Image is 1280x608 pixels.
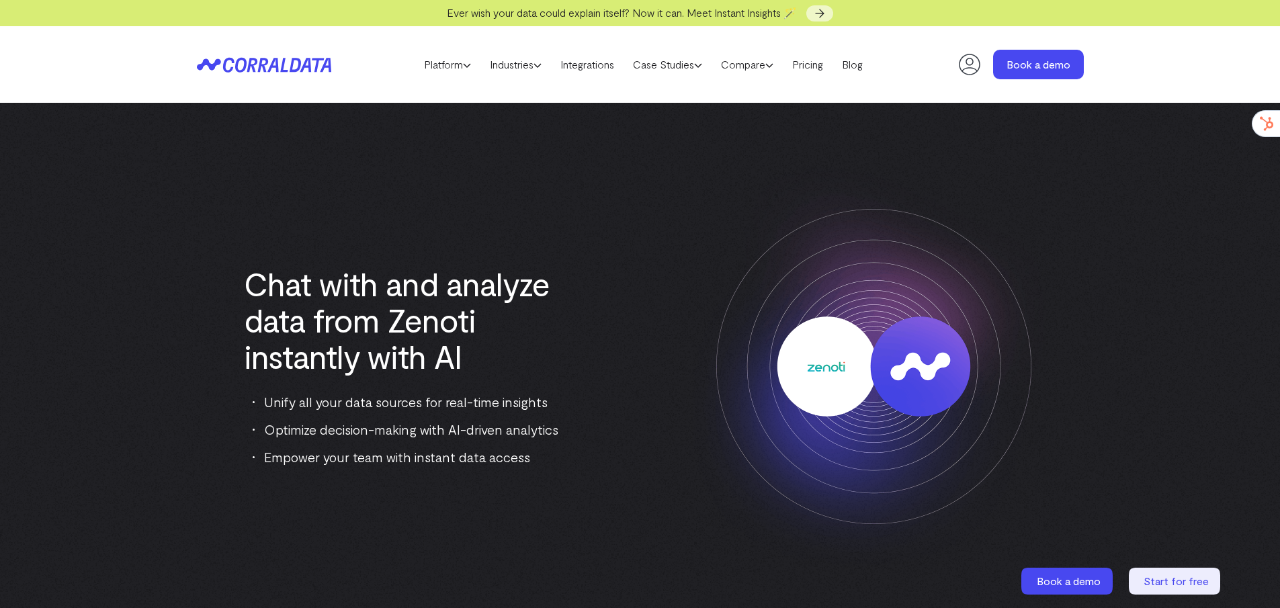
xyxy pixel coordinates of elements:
[253,419,570,440] li: Optimize decision-making with AI-driven analytics
[1021,568,1115,595] a: Book a demo
[624,54,712,75] a: Case Studies
[447,6,797,19] span: Ever wish your data could explain itself? Now it can. Meet Instant Insights 🪄
[783,54,833,75] a: Pricing
[551,54,624,75] a: Integrations
[993,50,1084,79] a: Book a demo
[1037,574,1101,587] span: Book a demo
[415,54,480,75] a: Platform
[244,265,570,374] h1: Chat with and analyze data from Zenoti instantly with AI
[480,54,551,75] a: Industries
[1129,568,1223,595] a: Start for free
[253,391,570,412] li: Unify all your data sources for real-time insights
[833,54,872,75] a: Blog
[1144,574,1209,587] span: Start for free
[712,54,783,75] a: Compare
[253,446,570,468] li: Empower your team with instant data access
